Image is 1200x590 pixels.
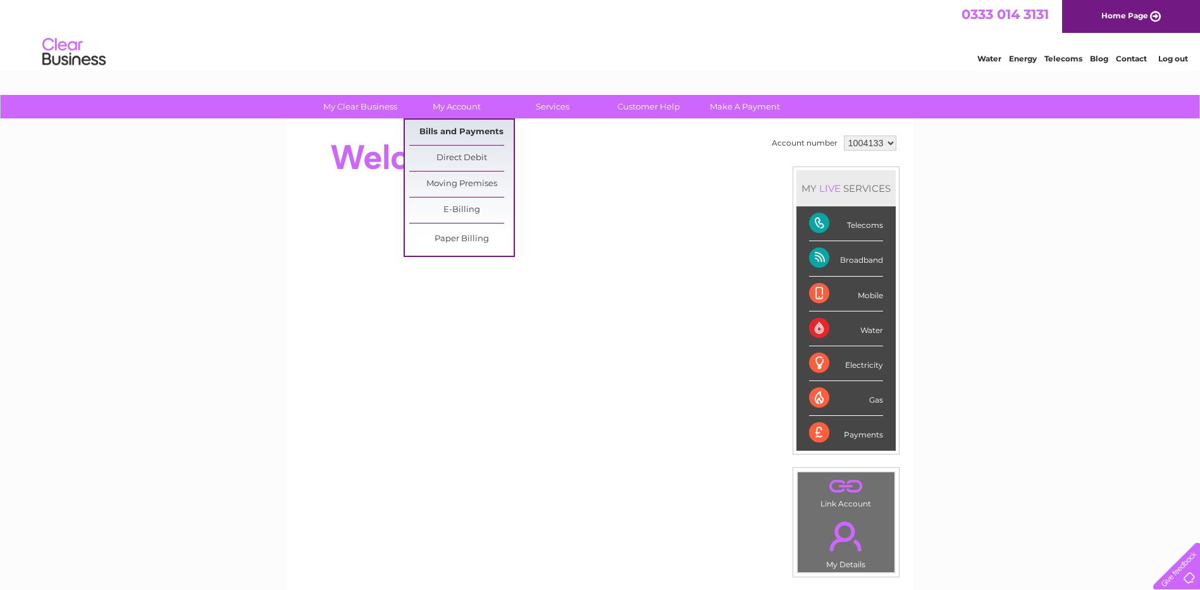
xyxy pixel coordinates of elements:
[809,241,883,276] div: Broadband
[817,182,843,194] div: LIVE
[1009,54,1037,63] a: Energy
[809,416,883,450] div: Payments
[1090,54,1108,63] a: Blog
[1116,54,1147,63] a: Contact
[809,206,883,241] div: Telecoms
[308,95,412,118] a: My Clear Business
[409,198,514,223] a: E-Billing
[797,511,895,573] td: My Details
[500,95,605,118] a: Services
[409,120,514,145] a: Bills and Payments
[597,95,701,118] a: Customer Help
[801,514,891,558] a: .
[809,311,883,346] div: Water
[796,170,896,206] div: MY SERVICES
[1158,54,1188,63] a: Log out
[1044,54,1082,63] a: Telecoms
[809,277,883,311] div: Mobile
[404,95,509,118] a: My Account
[693,95,797,118] a: Make A Payment
[801,475,891,498] a: .
[809,381,883,416] div: Gas
[977,54,1001,63] a: Water
[409,146,514,171] a: Direct Debit
[302,7,900,61] div: Clear Business is a trading name of Verastar Limited (registered in [GEOGRAPHIC_DATA] No. 3667643...
[809,346,883,381] div: Electricity
[769,132,841,154] td: Account number
[42,33,106,72] img: logo.png
[962,6,1049,22] a: 0333 014 3131
[409,172,514,197] a: Moving Premises
[797,472,895,512] td: Link Account
[409,227,514,252] a: Paper Billing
